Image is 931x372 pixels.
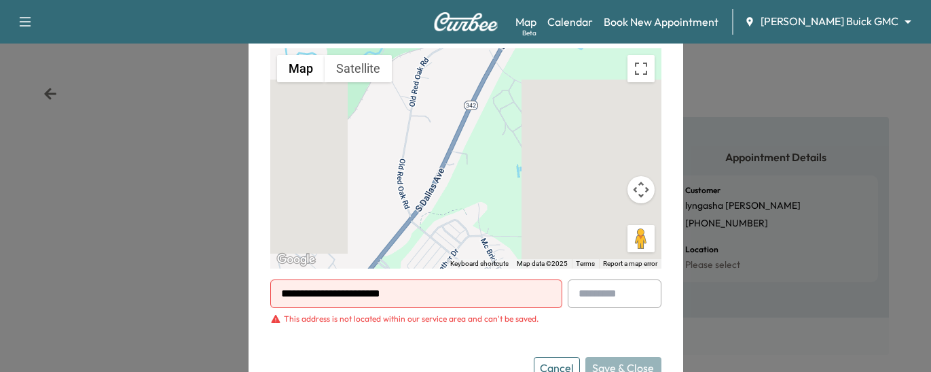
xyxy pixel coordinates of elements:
[627,55,655,82] button: Toggle fullscreen view
[450,259,509,269] button: Keyboard shortcuts
[284,314,538,324] div: This address is not located within our service area and can't be saved.
[515,14,536,30] a: MapBeta
[627,225,655,252] button: Drag Pegman onto the map to open Street View
[604,14,718,30] a: Book New Appointment
[325,55,392,82] button: Show satellite imagery
[433,12,498,31] img: Curbee Logo
[627,176,655,203] button: Map camera controls
[277,55,325,82] button: Show street map
[547,14,593,30] a: Calendar
[761,14,898,29] span: [PERSON_NAME] Buick GMC
[522,28,536,38] div: Beta
[274,251,318,269] img: Google
[274,251,318,269] a: Open this area in Google Maps (opens a new window)
[517,260,568,267] span: Map data ©2025
[576,260,595,267] a: Terms (opens in new tab)
[603,260,657,267] a: Report a map error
